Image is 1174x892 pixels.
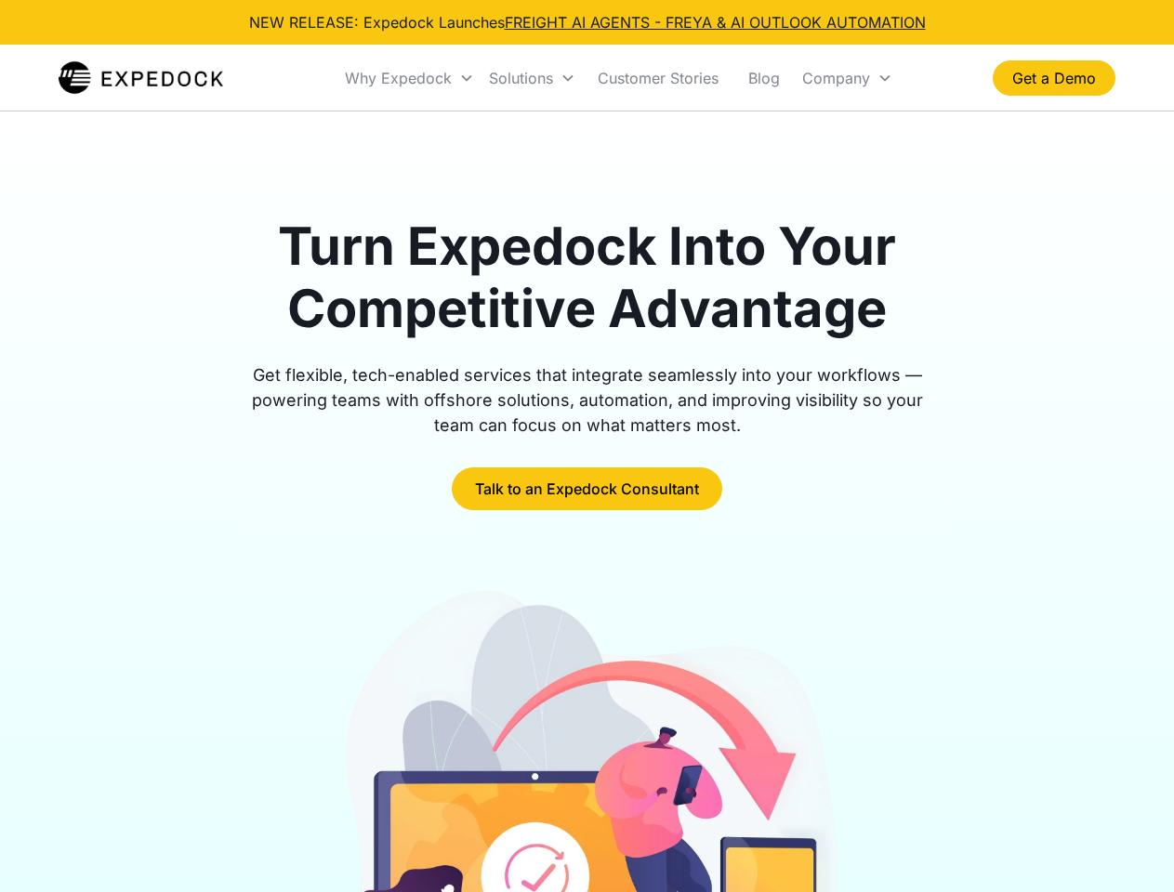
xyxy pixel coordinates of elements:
[231,362,944,438] div: Get flexible, tech-enabled services that integrate seamlessly into your workflows — powering team...
[583,46,733,110] a: Customer Stories
[489,69,553,87] div: Solutions
[795,46,900,110] div: Company
[337,46,481,110] div: Why Expedock
[345,69,452,87] div: Why Expedock
[505,13,926,32] a: FREIGHT AI AGENTS - FREYA & AI OUTLOOK AUTOMATION
[231,216,944,340] h1: Turn Expedock Into Your Competitive Advantage
[802,69,870,87] div: Company
[993,60,1115,96] a: Get a Demo
[249,11,926,33] div: NEW RELEASE: Expedock Launches
[733,46,795,110] a: Blog
[452,467,722,510] a: Talk to an Expedock Consultant
[59,59,223,97] a: home
[481,46,583,110] div: Solutions
[59,59,223,97] img: Expedock Logo
[1081,803,1174,892] iframe: Chat Widget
